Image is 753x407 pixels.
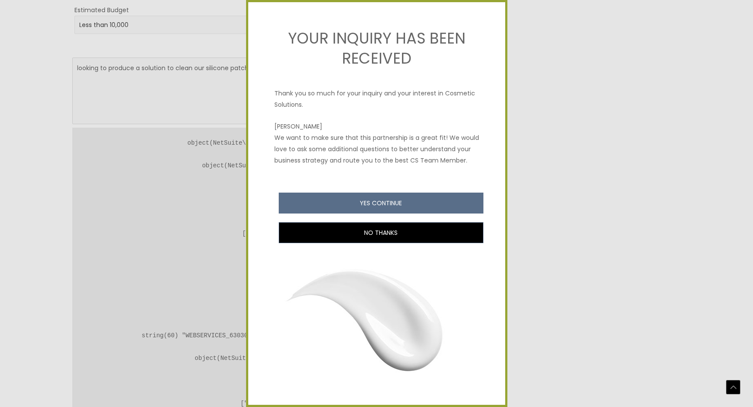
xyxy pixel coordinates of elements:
[274,121,479,132] div: [PERSON_NAME]
[279,222,483,243] button: NO THANKS
[274,248,479,393] img: Private Label Step Form Popup Step 2 Image of a Cream Swipe
[279,193,483,214] button: YES CONTINUE
[274,79,479,110] p: Thank you so much for your inquiry and your interest in Cosmetic Solutions.
[274,132,479,166] p: We want to make sure that this partnership is a great fit! We would love to ask some additional q...
[274,28,479,68] h2: YOUR INQUIRY HAS BEEN RECEIVED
